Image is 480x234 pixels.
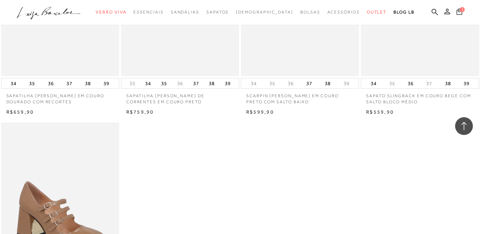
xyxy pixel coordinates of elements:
button: 35 [267,80,277,87]
button: 33 [127,80,137,87]
button: 37 [191,78,201,88]
a: SAPATO SLINGBACK EM COURO BEGE COM SALTO BLOCO MÉDIO [361,89,479,105]
span: R$759,90 [126,109,154,115]
button: 34 [9,78,19,88]
span: Sapatos [206,10,229,15]
a: SCARPIN [PERSON_NAME] EM COURO PRETO COM SALTO BAIXO [241,89,359,105]
span: Outlet [367,10,387,15]
button: 35 [387,80,397,87]
button: 37 [64,78,74,88]
button: 34 [249,80,259,87]
a: SAPATILHA [PERSON_NAME] DE CORRENTES EM COURO PRETO [121,89,239,105]
span: R$559,90 [366,109,394,115]
a: categoryNavScreenReaderText [206,6,229,19]
button: 36 [46,78,56,88]
button: 38 [323,78,333,88]
span: [DEMOGRAPHIC_DATA] [236,10,293,15]
a: noSubCategoriesText [236,6,293,19]
button: 39 [223,78,233,88]
button: 34 [369,78,379,88]
span: R$659,90 [6,109,34,115]
button: 38 [207,78,217,88]
button: 1 [454,8,464,17]
span: BLOG LB [394,10,414,15]
button: 35 [27,78,37,88]
button: 36 [286,80,296,87]
button: 35 [159,78,169,88]
button: 36 [175,80,185,87]
a: categoryNavScreenReaderText [367,6,387,19]
button: 38 [443,78,453,88]
a: categoryNavScreenReaderText [133,6,163,19]
button: 38 [83,78,93,88]
a: categoryNavScreenReaderText [171,6,199,19]
span: Acessórios [327,10,360,15]
button: 37 [424,80,434,87]
button: 39 [461,78,471,88]
span: R$599,90 [246,109,274,115]
button: 39 [101,78,111,88]
a: categoryNavScreenReaderText [300,6,320,19]
button: 39 [342,80,352,87]
span: Verão Viva [96,10,126,15]
span: 1 [460,7,465,12]
span: Bolsas [300,10,320,15]
a: categoryNavScreenReaderText [96,6,126,19]
span: Sandálias [171,10,199,15]
button: 37 [304,78,314,88]
button: 36 [406,78,416,88]
a: SAPATILHA [PERSON_NAME] EM COURO DOURADO COM RECORTES [1,89,119,105]
a: categoryNavScreenReaderText [327,6,360,19]
span: Essenciais [133,10,163,15]
button: 34 [143,78,153,88]
a: BLOG LB [394,6,414,19]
